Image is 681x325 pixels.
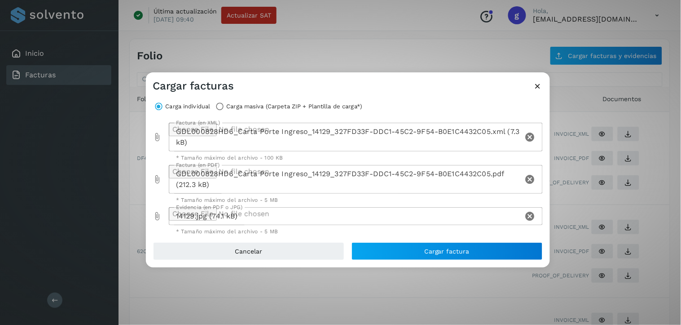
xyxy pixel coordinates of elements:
[169,165,523,194] div: GDL000828HD6_Carta Porte Ingreso_14129_327FD33F-DDC1-45C2-9F54-B0E1C4432C05.pdf (212.3 kB)
[169,123,523,151] div: GDL000828HD6_Carta Porte Ingreso_14129_327FD33F-DDC1-45C2-9F54-B0E1C4432C05.xml (7.3 kB)
[525,211,536,222] i: Clear Evidencia (en PDF o JPG)
[525,132,536,142] i: Clear Factura (en XML)
[176,197,536,203] div: * Tamaño máximo del archivo - 5 MB
[153,212,162,221] i: Evidencia (en PDF o JPG) prepended action
[169,207,523,225] div: 14129.jpg (74.1 kB)
[153,175,162,184] i: Factura (en PDF) prepended action
[424,248,470,254] span: Cargar factura
[153,80,234,93] h3: Cargar facturas
[176,155,536,160] div: * Tamaño máximo del archivo - 100 KB
[176,229,536,234] div: * Tamaño máximo del archivo - 5 MB
[235,248,262,254] span: Cancelar
[351,242,543,260] button: Cargar factura
[226,100,362,113] label: Carga masiva (Carpeta ZIP + Plantilla de carga*)
[166,100,211,113] label: Carga individual
[153,242,344,260] button: Cancelar
[153,133,162,142] i: Factura (en XML) prepended action
[525,174,536,185] i: Clear Factura (en PDF)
